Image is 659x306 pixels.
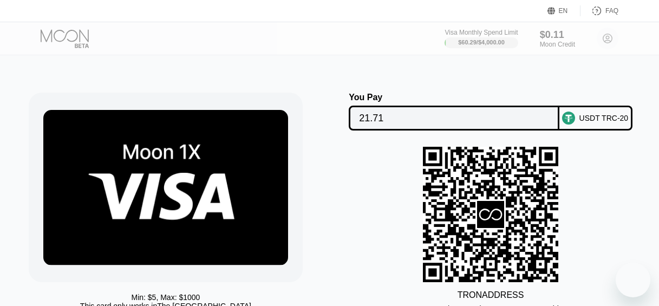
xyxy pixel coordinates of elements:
[605,7,618,15] div: FAQ
[559,7,568,15] div: EN
[131,293,200,302] div: Min: $ 5 , Max: $ 1000
[349,93,559,102] div: You Pay
[616,263,650,297] iframe: Кнопка запуска окна обмена сообщениями
[458,290,524,300] div: TRON ADDRESS
[445,29,518,48] div: Visa Monthly Spend Limit$60.29/$4,000.00
[458,39,505,45] div: $60.29 / $4,000.00
[580,5,618,16] div: FAQ
[445,29,518,36] div: Visa Monthly Spend Limit
[579,114,629,122] div: USDT TRC-20
[547,5,580,16] div: EN
[341,93,641,131] div: You PayUSDT TRC-20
